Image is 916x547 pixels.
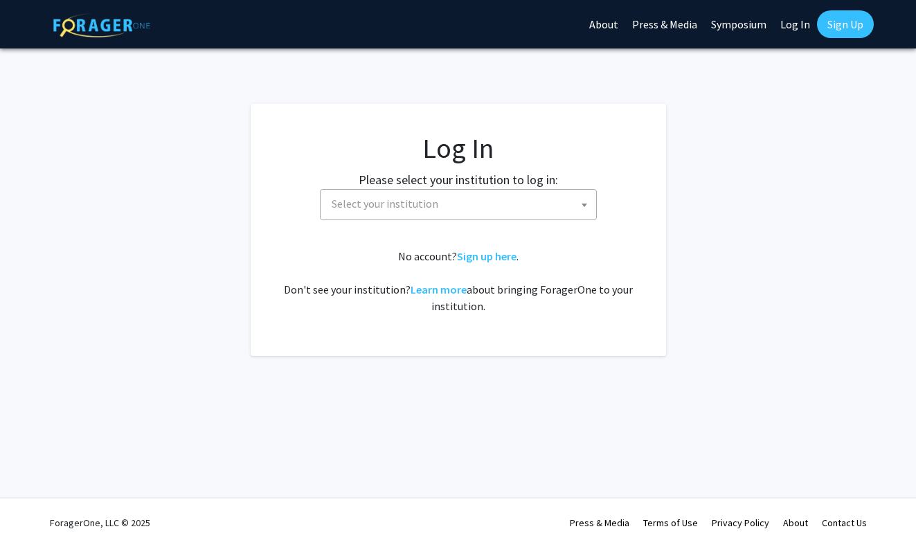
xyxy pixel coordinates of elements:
[50,499,150,547] div: ForagerOne, LLC © 2025
[643,517,698,529] a: Terms of Use
[570,517,629,529] a: Press & Media
[411,283,467,296] a: Learn more about bringing ForagerOne to your institution
[326,190,596,218] span: Select your institution
[320,189,597,220] span: Select your institution
[712,517,769,529] a: Privacy Policy
[457,249,517,263] a: Sign up here
[817,10,874,38] a: Sign Up
[278,248,638,314] div: No account? . Don't see your institution? about bringing ForagerOne to your institution.
[53,13,150,37] img: ForagerOne Logo
[332,197,438,210] span: Select your institution
[783,517,808,529] a: About
[278,132,638,165] h1: Log In
[822,517,867,529] a: Contact Us
[359,170,558,189] label: Please select your institution to log in:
